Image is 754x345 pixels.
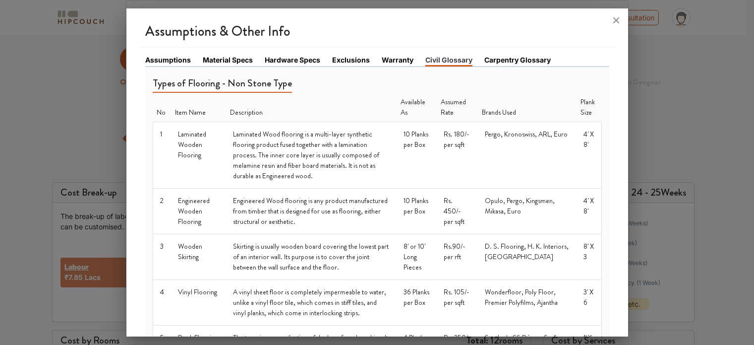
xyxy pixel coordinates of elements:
[577,93,601,122] th: Plank Size
[577,279,601,325] td: 3' X 6
[478,279,577,325] td: Wonderfloor, Poly Floor, Premier Polyfilms, Ajantha
[226,234,397,279] td: Skirting is usually wooden board covering the lowest part of an interior wall. Its purpose is to ...
[226,188,397,234] td: Engineered Wood flooring is any product manufactured from timber that is designed for use as floo...
[397,279,437,325] td: 36 Planks per Box
[382,55,413,65] a: Warranty
[153,279,171,325] td: 4
[437,93,478,122] th: Assumed Rate
[153,188,171,234] td: 2
[153,77,292,93] h5: Types of Flooring - Non Stone Type
[203,55,253,65] a: Material Specs
[397,93,437,122] th: Available As
[226,279,397,325] td: A vinyl sheet floor is completely impermeable to water, unlike a vinyl floor tile, which comes in...
[437,279,478,325] td: Rs. 105/- per sqft
[397,122,437,188] td: 10 Planks per Box
[226,93,397,122] th: Description
[171,122,227,188] td: Laminated Wooden Flooring
[484,55,551,65] a: Carpentry Glossary
[171,93,227,122] th: Item Name
[425,55,472,67] a: Civil Glossary
[226,122,397,188] td: Laminated Wood flooring is a multi-layer synthetic flooring product fused together with a laminat...
[153,122,171,188] td: 1
[397,234,437,279] td: 8' or 10' Long Pieces
[145,55,191,65] a: Assumptions
[171,279,227,325] td: Vinyl Flooring
[153,234,171,279] td: 3
[397,188,437,234] td: 10 Planks per Box
[577,122,601,188] td: 4' X 8'
[478,188,577,234] td: Opulo, Pergo, Kingsmen, Mikasa, Euro
[478,122,577,188] td: Pergo, Kronoswiss, ARL, Euro
[153,93,171,122] th: No
[437,188,478,234] td: Rs. 450/- per sqft
[332,55,370,65] a: Exclusions
[171,234,227,279] td: Wooden Skirting
[171,188,227,234] td: Engineered Wooden Flooring
[478,234,577,279] td: D. S. Flooring, H. K. Interiors, [GEOGRAPHIC_DATA]
[437,122,478,188] td: Rs. 180/- per sqft
[478,93,577,122] th: Brands Used
[577,188,601,234] td: 4' X 8'
[577,234,601,279] td: 8' X 3
[265,55,320,65] a: Hardware Specs
[437,234,478,279] td: Rs.90/- per rft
